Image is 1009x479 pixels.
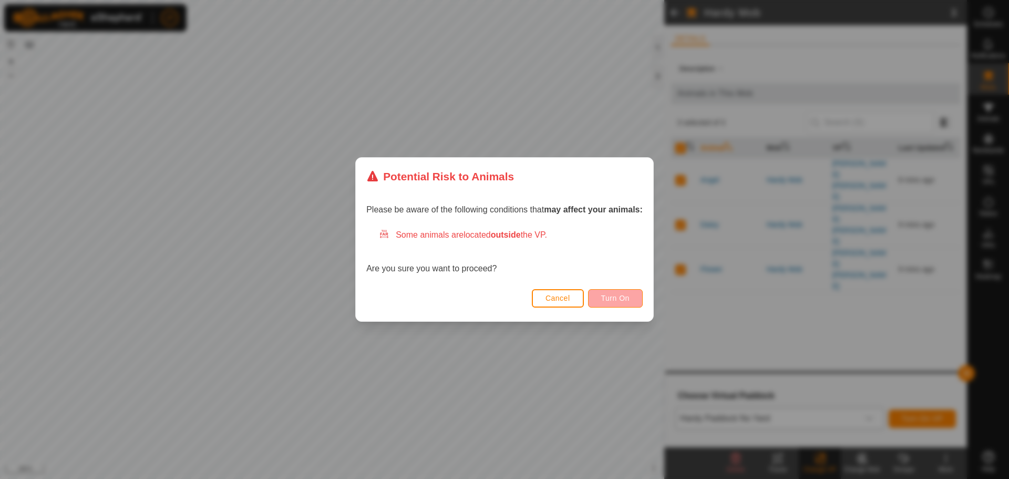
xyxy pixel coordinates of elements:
button: Turn On [588,289,643,308]
span: located the VP. [464,230,547,239]
div: Potential Risk to Animals [366,168,514,185]
span: Cancel [545,294,570,302]
span: Turn On [601,294,630,302]
strong: outside [491,230,521,239]
button: Cancel [532,289,584,308]
span: Please be aware of the following conditions that [366,205,643,214]
div: Some animals are [379,229,643,241]
div: Are you sure you want to proceed? [366,229,643,275]
strong: may affect your animals: [544,205,643,214]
